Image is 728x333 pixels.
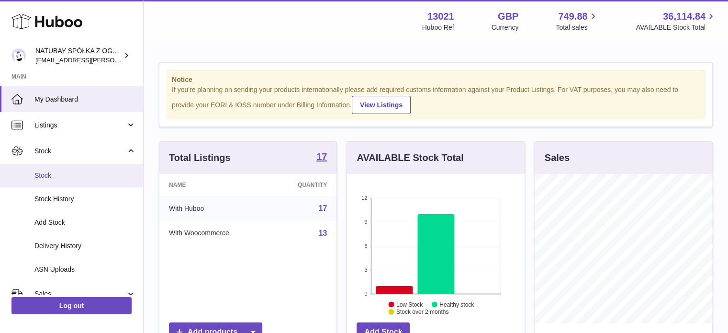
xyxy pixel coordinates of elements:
a: Log out [11,297,132,314]
th: Name [159,174,269,196]
img: kacper.antkowski@natubay.pl [11,48,26,63]
text: Healthy stock [439,301,474,308]
span: AVAILABLE Stock Total [636,23,717,32]
div: Huboo Ref [422,23,454,32]
a: 749.88 Total sales [556,10,598,32]
span: Stock [34,171,136,180]
div: NATUBAY SPÓŁKA Z OGRANICZONĄ ODPOWIEDZIALNOŚCIĄ [35,46,122,65]
h3: Sales [545,151,570,164]
text: Low Stock [396,301,423,308]
text: 12 [362,195,368,201]
span: Delivery History [34,241,136,251]
a: 13 [319,229,327,237]
a: 17 [316,152,327,163]
text: 6 [365,243,368,249]
span: Stock [34,147,126,156]
span: Total sales [556,23,598,32]
text: Stock over 2 months [396,309,448,315]
span: Add Stock [34,218,136,227]
strong: 13021 [427,10,454,23]
span: 749.88 [558,10,587,23]
span: ASN Uploads [34,265,136,274]
span: [EMAIL_ADDRESS][PERSON_NAME][DOMAIN_NAME] [35,56,192,64]
text: 3 [365,267,368,273]
td: With Huboo [159,196,269,221]
h3: Total Listings [169,151,231,164]
text: 0 [365,291,368,297]
span: Stock History [34,195,136,204]
strong: 17 [316,152,327,161]
h3: AVAILABLE Stock Total [357,151,463,164]
strong: GBP [498,10,518,23]
a: View Listings [352,96,411,114]
span: Listings [34,121,126,130]
text: 9 [365,219,368,225]
th: Quantity [269,174,337,196]
span: My Dashboard [34,95,136,104]
div: Currency [492,23,519,32]
a: 36,114.84 AVAILABLE Stock Total [636,10,717,32]
strong: Notice [172,75,700,84]
div: If you're planning on sending your products internationally please add required customs informati... [172,85,700,114]
a: 17 [319,204,327,212]
span: 36,114.84 [663,10,706,23]
td: With Woocommerce [159,221,269,246]
span: Sales [34,289,126,299]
